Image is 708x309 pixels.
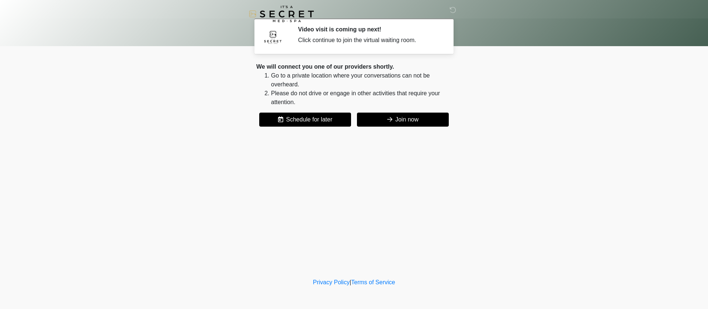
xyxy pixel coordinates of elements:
[271,89,452,107] li: Please do not drive or engage in other activities that require your attention.
[271,71,452,89] li: Go to a private location where your conversations can not be overheard.
[262,26,284,48] img: Agent Avatar
[249,6,314,22] img: It's A Secret Med Spa Logo
[298,36,441,45] div: Click continue to join the virtual waiting room.
[350,279,351,285] a: |
[259,113,351,127] button: Schedule for later
[357,113,449,127] button: Join now
[256,62,452,71] div: We will connect you one of our providers shortly.
[313,279,350,285] a: Privacy Policy
[298,26,441,33] h2: Video visit is coming up next!
[351,279,395,285] a: Terms of Service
